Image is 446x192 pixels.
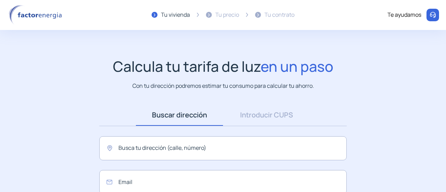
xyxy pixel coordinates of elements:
a: Buscar dirección [136,104,223,126]
div: Te ayudamos [387,10,421,20]
div: Tu contrato [264,10,294,20]
h1: Calcula tu tarifa de luz [113,58,333,75]
a: Introducir CUPS [223,104,310,126]
div: Tu vivienda [161,10,190,20]
div: Tu precio [215,10,239,20]
p: Con tu dirección podremos estimar tu consumo para calcular tu ahorro. [132,82,314,90]
span: en un paso [261,56,333,76]
img: llamar [429,11,436,18]
img: logo factor [7,5,66,25]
